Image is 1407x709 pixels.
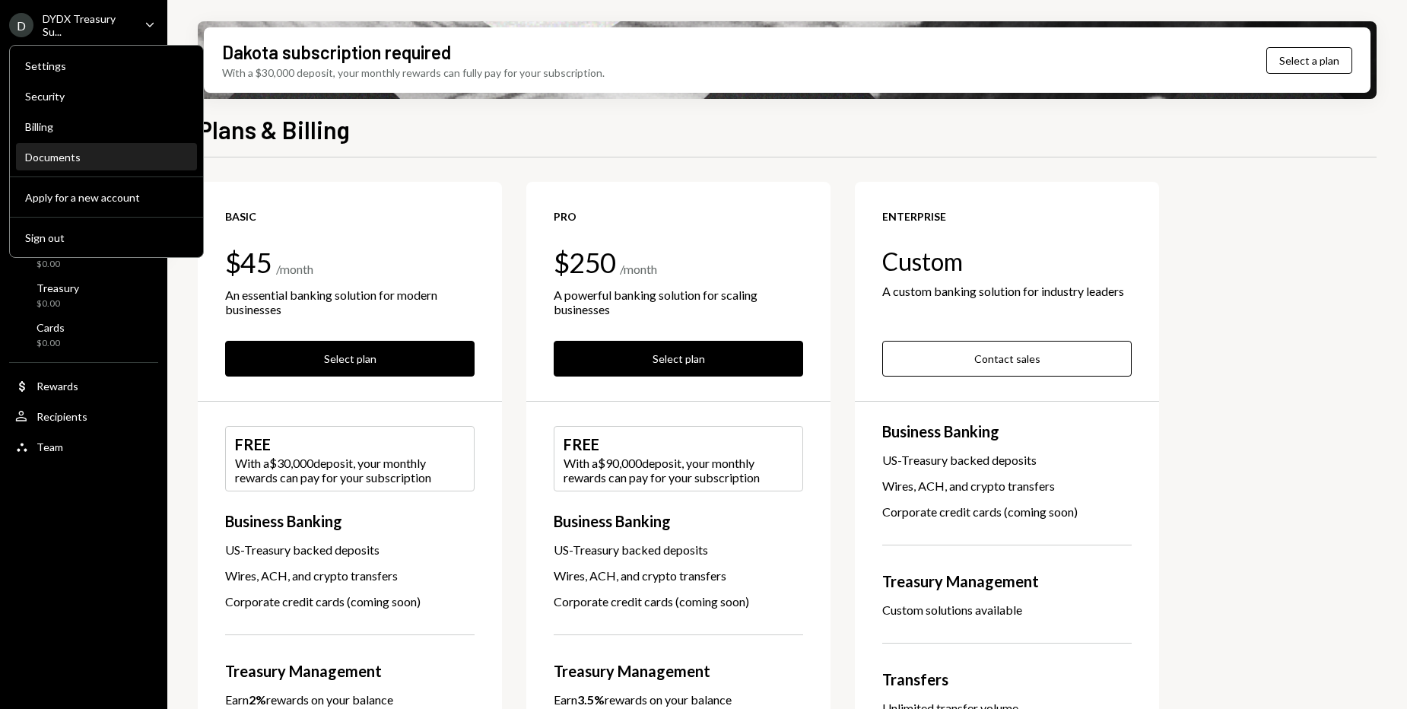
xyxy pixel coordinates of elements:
div: Cards [37,321,65,334]
div: With a $90,000 deposit, your monthly rewards can pay for your subscription [564,456,793,485]
div: Wires, ACH, and crypto transfers [554,568,803,584]
div: Wires, ACH, and crypto transfers [225,568,475,584]
div: DYDX Treasury Su... [43,12,132,38]
div: Treasury Management [225,660,475,682]
div: A powerful banking solution for scaling businesses [554,288,803,316]
div: Recipients [37,410,87,423]
div: Earn rewards on your balance [554,692,732,708]
a: Settings [16,52,197,79]
div: FREE [564,433,793,456]
button: Contact sales [882,341,1132,377]
div: Pro [554,209,803,224]
div: $0.00 [37,297,79,310]
div: US-Treasury backed deposits [225,542,475,558]
div: $45 [225,248,272,278]
div: / month [276,261,313,278]
div: / month [620,261,657,278]
button: Apply for a new account [16,184,197,211]
a: Security [16,82,197,110]
a: Rewards [9,372,158,399]
div: Billing [25,120,188,133]
div: Treasury Management [882,570,1132,593]
div: Team [37,440,63,453]
button: Select a plan [1266,47,1352,74]
b: 2% [249,692,266,707]
b: 3.5% [577,692,605,707]
div: Settings [25,59,188,72]
div: Corporate credit cards (coming soon) [882,504,1132,520]
div: Security [25,90,188,103]
a: Treasury$0.00 [9,277,158,313]
button: Select plan [225,341,475,377]
div: Basic [225,209,475,224]
a: Billing [16,113,197,140]
div: D [9,13,33,37]
div: Documents [25,151,188,164]
div: With a $30,000 deposit, your monthly rewards can pay for your subscription [235,456,465,485]
div: FREE [235,433,465,456]
div: US-Treasury backed deposits [554,542,803,558]
h1: Plans & Billing [198,114,350,145]
div: $250 [554,248,615,278]
div: Dakota subscription required [222,40,451,65]
div: Rewards [37,380,78,393]
button: Select plan [554,341,803,377]
a: Documents [16,143,197,170]
div: Business Banking [554,510,803,533]
div: Corporate credit cards (coming soon) [554,593,803,610]
div: US-Treasury backed deposits [882,452,1132,469]
div: Apply for a new account [25,191,188,204]
div: Sign out [25,231,188,244]
div: Treasury [37,281,79,294]
div: Business Banking [882,420,1132,443]
div: Transfers [882,668,1132,691]
div: $0.00 [37,258,73,271]
div: Earn rewards on your balance [225,692,393,708]
a: Cards$0.00 [9,316,158,353]
div: Treasury Management [554,660,803,682]
div: Corporate credit cards (coming soon) [225,593,475,610]
div: An essential banking solution for modern businesses [225,288,475,316]
div: Wires, ACH, and crypto transfers [882,478,1132,494]
button: Sign out [16,224,197,252]
a: Recipients [9,402,158,430]
div: Custom [882,248,1132,275]
div: With a $30,000 deposit, your monthly rewards can fully pay for your subscription. [222,65,605,81]
div: A custom banking solution for industry leaders [882,284,1132,298]
div: Custom solutions available [882,602,1132,618]
a: Team [9,433,158,460]
div: Enterprise [882,209,1132,224]
div: $0.00 [37,337,65,350]
div: Business Banking [225,510,475,533]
